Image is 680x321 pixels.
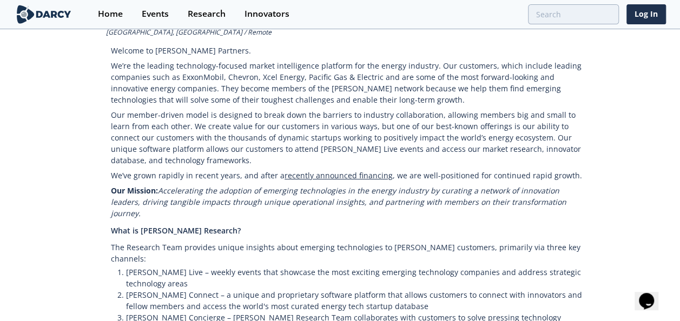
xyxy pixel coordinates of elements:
p: [GEOGRAPHIC_DATA], [GEOGRAPHIC_DATA] / Remote [106,28,272,37]
p: Welcome to [PERSON_NAME] Partners. [111,37,590,58]
div: Home [98,10,123,18]
strong: Our Mission: [111,185,158,196]
h4: What is [PERSON_NAME] Research? [111,221,590,240]
div: Innovators [245,10,289,18]
iframe: chat widget [635,278,669,310]
a: recently announced financing [285,170,393,180]
div: Research [188,10,226,18]
p: We’ve grown rapidly in recent years, and after a , we are well-positioned for continued rapid gro... [111,168,590,183]
p: The Research Team provides unique insights about emerging technologies to [PERSON_NAME] customers... [111,240,590,266]
li: [PERSON_NAME] Connect – a unique and proprietary software platform that allows customers to conne... [126,289,590,312]
em: Accelerating the adoption of emerging technologies in the energy industry by curating a network o... [111,185,566,218]
input: Advanced Search [528,4,619,24]
div: Events [142,10,169,18]
p: We’re the leading technology-focused market intelligence platform for the energy industry. Our cu... [111,58,590,108]
a: Log In [626,4,666,24]
li: [PERSON_NAME] Live – weekly events that showcase the most exciting emerging technology companies ... [126,266,590,289]
p: Our member-driven model is designed to break down the barriers to industry collaboration, allowin... [111,108,590,168]
img: logo-wide.svg [15,5,74,24]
